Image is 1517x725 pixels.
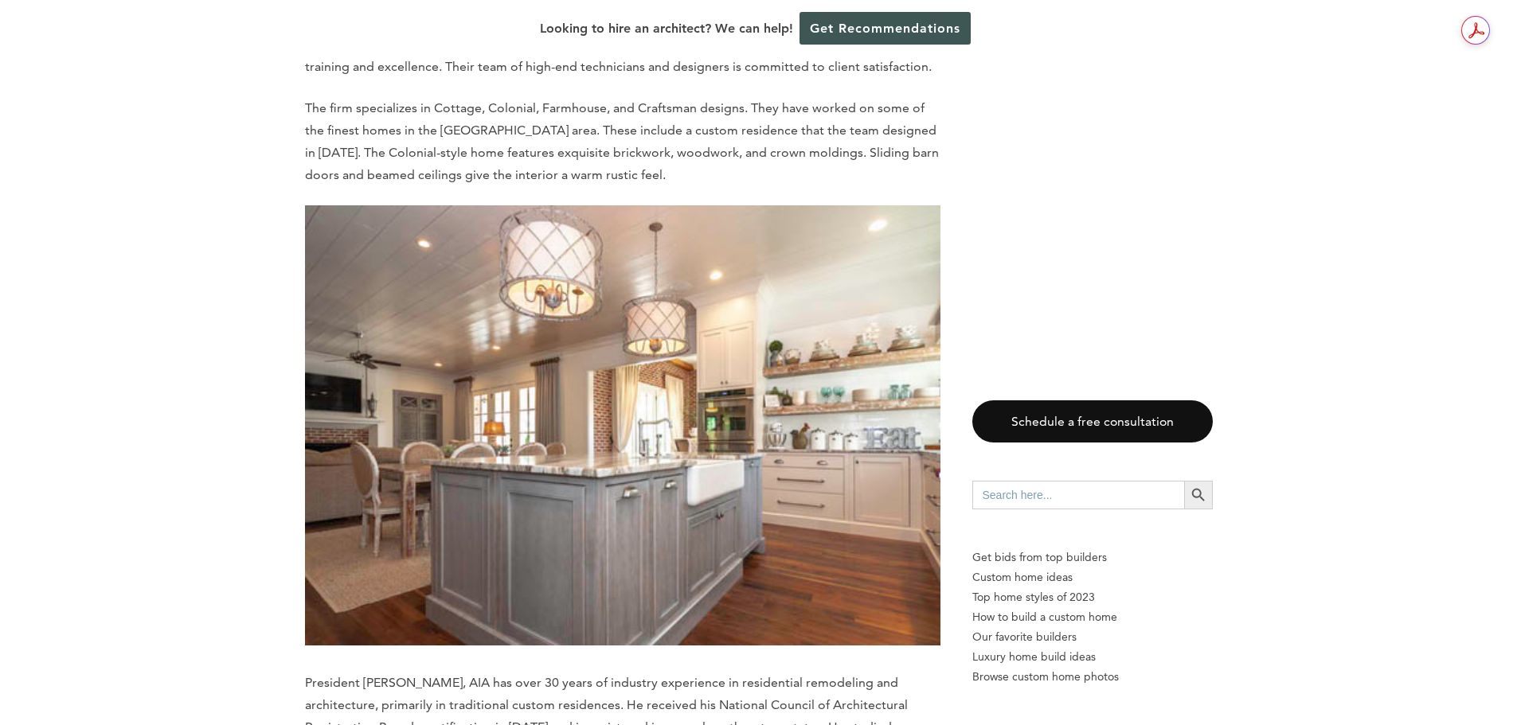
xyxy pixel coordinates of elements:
span: The firm specializes in Cottage, Colonial, Farmhouse, and Craftsman designs. They have worked on ... [305,100,939,182]
a: Custom home ideas [972,567,1213,587]
a: Our favorite builders [972,627,1213,647]
a: Browse custom home photos [972,667,1213,687]
a: How to build a custom home [972,607,1213,627]
a: Top home styles of 2023 [972,587,1213,607]
a: Luxury home build ideas [972,647,1213,667]
p: Get bids from top builders [972,548,1213,567]
a: Get Recommendations [800,12,971,45]
svg: Search [1190,486,1207,504]
a: Schedule a free consultation [972,400,1213,442]
input: Search here... [972,481,1184,509]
